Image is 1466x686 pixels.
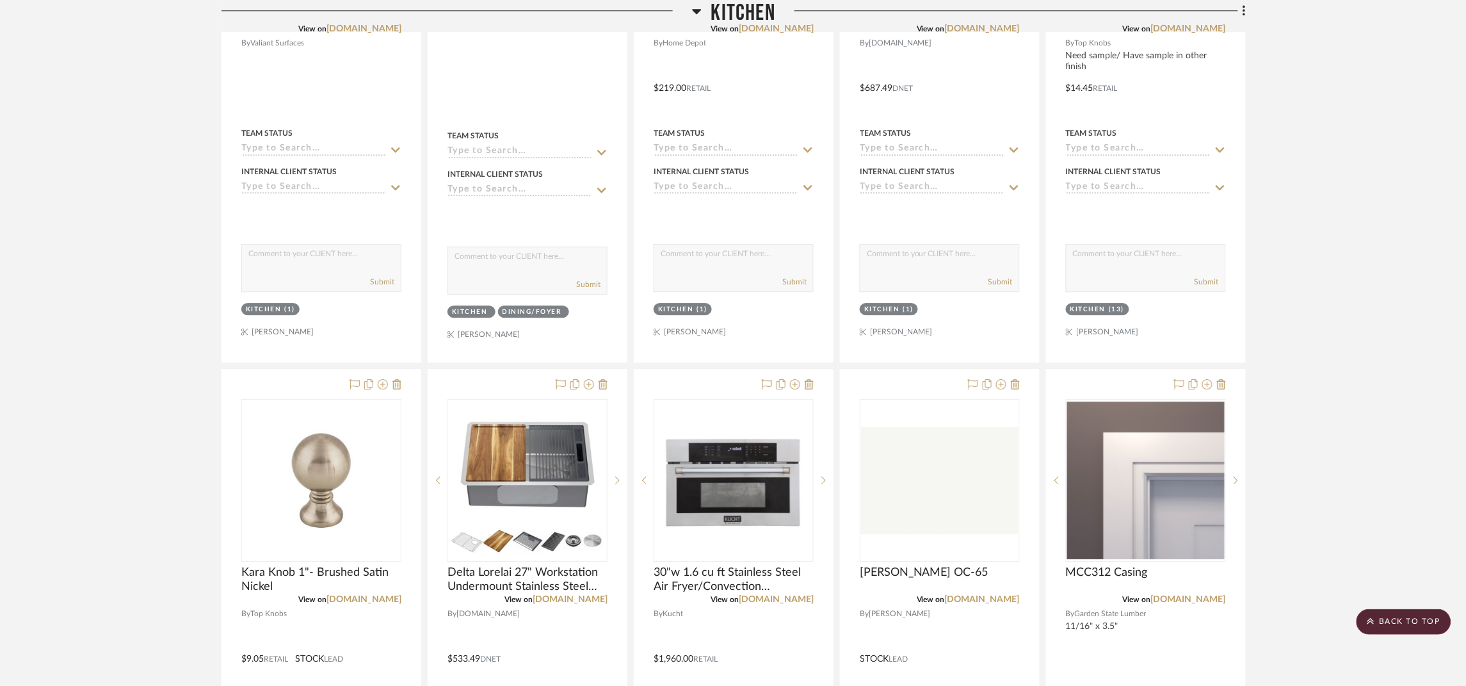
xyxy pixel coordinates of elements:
input: Type to Search… [447,184,592,197]
button: Submit [1195,276,1219,288]
span: Top Knobs [1075,37,1111,49]
input: Type to Search… [1066,182,1211,194]
span: Kucht [663,608,683,620]
span: View on [711,25,739,33]
scroll-to-top-button: BACK TO TOP [1357,609,1451,635]
span: View on [917,25,945,33]
div: (1) [697,305,708,314]
input: Type to Search… [447,146,592,158]
div: Kitchen [658,305,694,314]
div: (1) [285,305,296,314]
div: 0 [1067,400,1225,561]
a: [DOMAIN_NAME] [739,24,814,33]
button: Submit [370,276,394,288]
span: View on [298,596,326,603]
span: View on [504,596,533,603]
span: [PERSON_NAME] OC-65 [860,566,988,580]
span: View on [1123,25,1151,33]
a: [DOMAIN_NAME] [945,595,1020,604]
div: Team Status [654,127,705,139]
span: By [1066,608,1075,620]
img: Delta Lorelai 27" Workstation Undermount Stainless Steel Single Bowl [449,402,606,559]
div: (13) [1109,305,1125,314]
a: [DOMAIN_NAME] [945,24,1020,33]
span: By [241,37,250,49]
a: [DOMAIN_NAME] [326,24,401,33]
span: [PERSON_NAME] [869,608,931,620]
div: Kitchen [1070,305,1106,314]
a: [DOMAIN_NAME] [533,595,608,604]
span: View on [298,25,326,33]
div: 0 [860,400,1019,561]
div: 0 [654,400,813,561]
div: Kitchen [452,307,488,317]
img: MCC312 Casing [1067,402,1225,559]
img: Kara Knob 1"- Brushed Satin Nickel [243,402,400,559]
input: Type to Search… [1066,143,1211,156]
input: Type to Search… [860,143,1004,156]
div: Kitchen [864,305,900,314]
div: Internal Client Status [447,168,543,180]
span: Garden State Lumber [1075,608,1147,620]
div: Team Status [241,127,293,139]
input: Type to Search… [654,182,798,194]
input: Type to Search… [654,143,798,156]
div: Internal Client Status [241,166,337,177]
img: 30"w 1.6 cu ft Stainless Steel Air Fryer/Convection Oven/1000 Watt Built-in Microwave [655,402,812,559]
div: (1) [903,305,914,314]
span: By [654,37,663,49]
div: Kitchen [246,305,282,314]
span: By [860,608,869,620]
span: Delta Lorelai 27" Workstation Undermount Stainless Steel Single Bowl [447,566,608,594]
span: Valiant Surfaces [250,37,304,49]
a: [DOMAIN_NAME] [1151,595,1226,604]
span: View on [711,596,739,603]
img: Chantilly Lace OC-65 [861,427,1019,534]
span: [DOMAIN_NAME] [456,608,520,620]
span: By [654,608,663,620]
span: By [447,608,456,620]
div: Dining/Foyer [503,307,561,317]
button: Submit [988,276,1013,288]
button: Submit [576,279,600,290]
button: Submit [782,276,807,288]
span: MCC312 Casing [1066,566,1148,580]
span: Home Depot [663,37,706,49]
span: Top Knobs [250,608,287,620]
div: Internal Client Status [860,166,955,177]
div: Team Status [1066,127,1117,139]
span: [DOMAIN_NAME] [869,37,932,49]
span: View on [1123,596,1151,603]
a: [DOMAIN_NAME] [326,595,401,604]
a: [DOMAIN_NAME] [1151,24,1226,33]
input: Type to Search… [241,143,386,156]
div: Internal Client Status [654,166,749,177]
input: Type to Search… [241,182,386,194]
a: [DOMAIN_NAME] [739,595,814,604]
span: Kara Knob 1"- Brushed Satin Nickel [241,566,401,594]
span: By [1066,37,1075,49]
div: Team Status [860,127,911,139]
span: By [241,608,250,620]
div: Team Status [447,130,499,142]
span: By [860,37,869,49]
div: Internal Client Status [1066,166,1161,177]
input: Type to Search… [860,182,1004,194]
span: View on [917,596,945,603]
span: 30"w 1.6 cu ft Stainless Steel Air Fryer/Convection Oven/1000 Watt Built-in Microwave [654,566,814,594]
